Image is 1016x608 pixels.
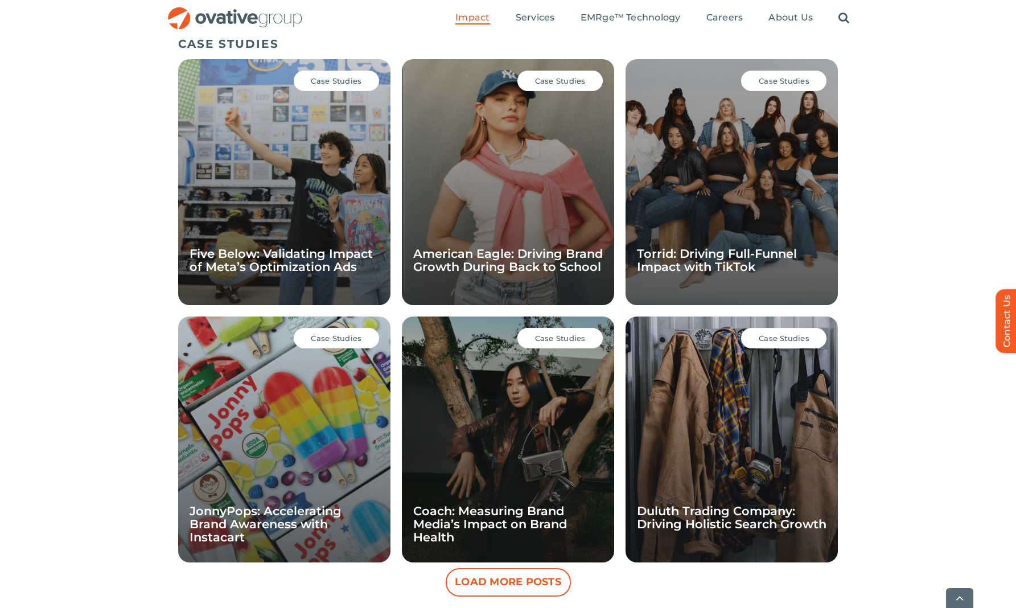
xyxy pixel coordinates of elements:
[178,37,838,51] h5: CASE STUDIES
[446,568,571,597] button: Load More Posts
[768,12,813,24] a: About Us
[637,247,797,274] a: Torrid: Driving Full-Funnel Impact with TikTok
[706,12,743,23] span: Careers
[768,12,813,23] span: About Us
[455,12,490,24] a: Impact
[167,6,303,17] a: OG_Full_horizontal_RGB
[637,504,826,531] a: Duluth Trading Company: Driving Holistic Search Growth
[455,12,490,23] span: Impact
[190,504,342,544] a: JonnyPops: Accelerating Brand Awareness with Instacart
[190,247,373,274] a: Five Below: Validating Impact of Meta’s Optimization Ads
[838,12,849,24] a: Search
[516,12,555,24] a: Services
[581,12,681,24] a: EMRge™ Technology
[413,247,603,274] a: American Eagle: Driving Brand Growth During Back to School
[516,12,555,23] span: Services
[413,504,567,544] a: Coach: Measuring Brand Media’s Impact on Brand Health
[706,12,743,24] a: Careers
[581,12,681,23] span: EMRge™ Technology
